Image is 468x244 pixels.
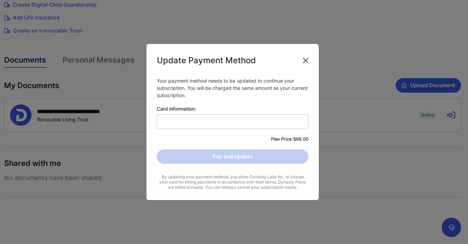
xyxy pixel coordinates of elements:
div: Update Payment Method [157,54,256,67]
button: Close [300,55,311,66]
div: Plan Price: $99.00 [157,136,308,143]
iframe: Secure card payment input frame [161,118,305,125]
p: Your payment method needs to be updated to continue your subscription. You will be charged the sa... [157,77,308,99]
div: By updating your payment method, you allow Dynasty Labs Inc. to charge your card for billing paym... [157,174,308,190]
span: Card information: [157,106,308,112]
